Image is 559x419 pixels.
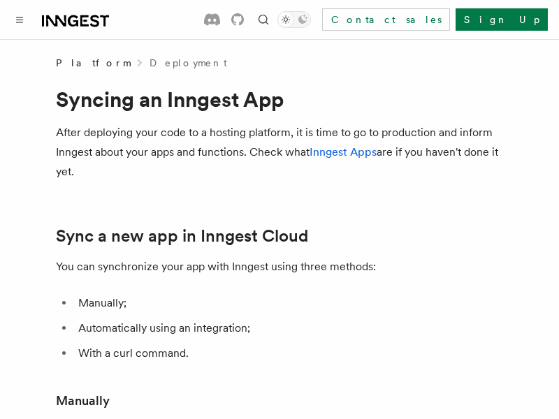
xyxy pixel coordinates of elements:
li: With a curl command. [74,344,503,363]
a: Sync a new app in Inngest Cloud [56,226,308,246]
a: Deployment [150,56,227,70]
button: Find something... [255,11,272,28]
a: Contact sales [322,8,450,31]
p: After deploying your code to a hosting platform, it is time to go to production and inform Innges... [56,123,503,182]
a: Manually [56,391,110,411]
button: Toggle dark mode [277,11,311,28]
a: Sign Up [456,8,548,31]
button: Toggle navigation [11,11,28,28]
li: Automatically using an integration; [74,318,503,338]
p: You can synchronize your app with Inngest using three methods: [56,257,503,277]
a: Inngest Apps [310,145,377,159]
span: Platform [56,56,130,70]
li: Manually; [74,293,503,313]
h1: Syncing an Inngest App [56,87,503,112]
